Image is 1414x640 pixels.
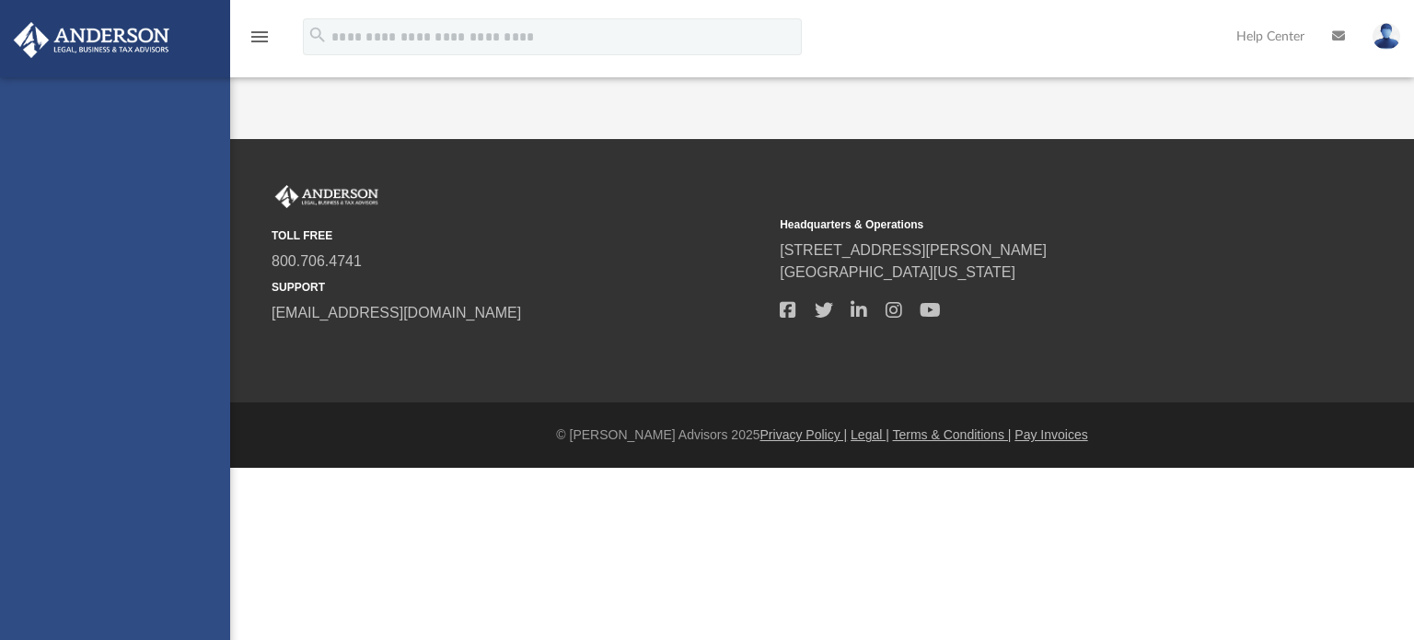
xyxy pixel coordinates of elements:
i: search [307,25,328,45]
div: © [PERSON_NAME] Advisors 2025 [230,425,1414,445]
small: Headquarters & Operations [780,216,1275,233]
img: User Pic [1373,23,1400,50]
a: [GEOGRAPHIC_DATA][US_STATE] [780,264,1015,280]
small: TOLL FREE [272,227,767,244]
a: [EMAIL_ADDRESS][DOMAIN_NAME] [272,305,521,320]
a: Legal | [851,427,889,442]
a: Privacy Policy | [760,427,848,442]
a: Terms & Conditions | [893,427,1012,442]
a: menu [249,35,271,48]
a: 800.706.4741 [272,253,362,269]
a: Pay Invoices [1014,427,1087,442]
a: [STREET_ADDRESS][PERSON_NAME] [780,242,1047,258]
img: Anderson Advisors Platinum Portal [8,22,175,58]
small: SUPPORT [272,279,767,296]
img: Anderson Advisors Platinum Portal [272,185,382,209]
i: menu [249,26,271,48]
